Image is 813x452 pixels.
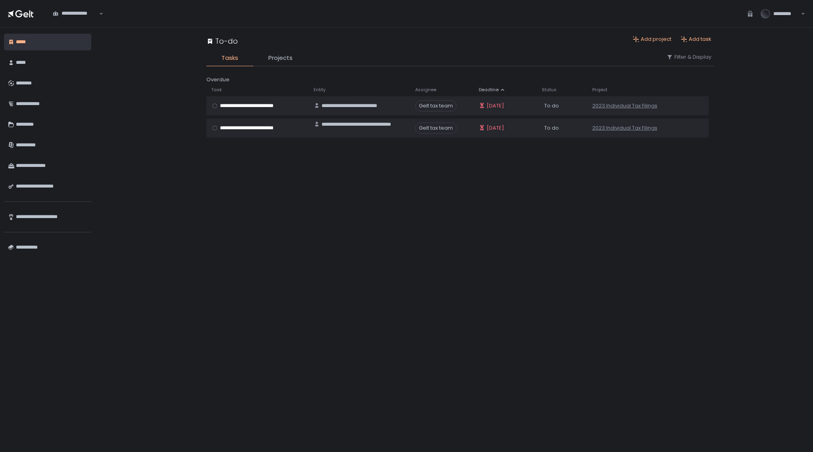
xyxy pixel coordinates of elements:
span: Tasks [222,54,238,63]
span: To do [544,102,559,109]
span: Status [542,87,557,93]
span: Gelt tax team [415,123,457,134]
span: Assignee [415,87,436,93]
span: To do [544,124,559,132]
span: [DATE] [487,102,504,109]
button: Add project [633,36,671,43]
a: 2023 Individual Tax Filings [592,124,657,132]
span: Project [592,87,607,93]
span: Task [211,87,222,93]
button: Add task [681,36,711,43]
input: Search for option [53,17,98,25]
span: Entity [314,87,326,93]
button: Filter & Display [667,54,711,61]
div: Search for option [48,6,103,22]
span: Gelt tax team [415,100,457,111]
span: [DATE] [487,124,504,132]
a: 2023 Individual Tax Filings [592,102,657,109]
div: To-do [206,36,238,46]
span: Deadline [479,87,499,93]
span: Projects [268,54,293,63]
div: Overdue [206,76,715,84]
